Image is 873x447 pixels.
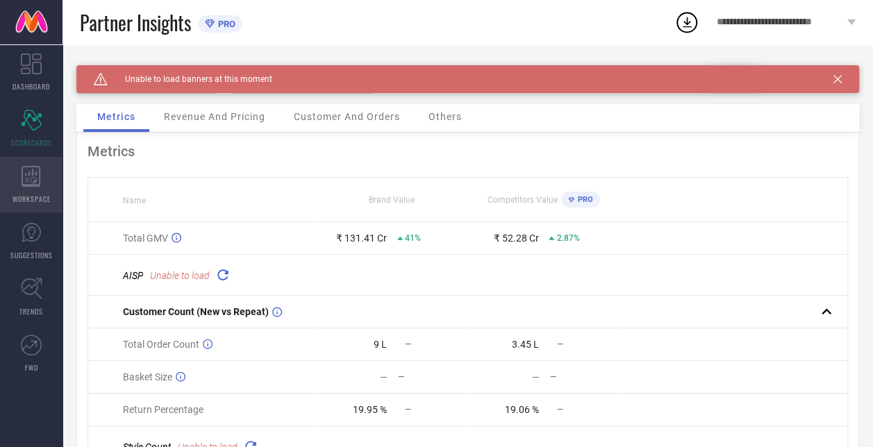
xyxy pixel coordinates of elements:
[213,265,233,285] div: Reload "AISP"
[405,233,421,243] span: 41%
[674,10,699,35] div: Open download list
[123,233,168,244] span: Total GMV
[123,339,199,350] span: Total Order Count
[380,371,388,382] div: —
[531,371,539,382] div: —
[374,339,387,350] div: 9 L
[504,404,538,415] div: 19.06 %
[556,405,563,414] span: —
[493,233,538,244] div: ₹ 52.28 Cr
[336,233,387,244] div: ₹ 131.41 Cr
[405,339,411,349] span: —
[123,306,269,317] span: Customer Count (New vs Repeat)
[488,195,558,205] span: Competitors Value
[150,270,210,281] span: Unable to load
[511,339,538,350] div: 3.45 L
[123,270,143,281] span: AISP
[369,195,415,205] span: Brand Value
[405,405,411,414] span: —
[353,404,387,415] div: 19.95 %
[215,19,235,29] span: PRO
[10,250,53,260] span: SUGGESTIONS
[13,81,50,92] span: DASHBOARD
[574,195,593,204] span: PRO
[123,196,146,205] span: Name
[398,372,467,382] div: —
[549,372,619,382] div: —
[76,65,215,75] div: Brand
[19,306,43,317] span: TRENDS
[11,137,52,148] span: SCORECARDS
[123,371,172,382] span: Basket Size
[294,111,400,122] span: Customer And Orders
[108,74,272,84] span: Unable to load banners at this moment
[556,339,563,349] span: —
[25,362,38,373] span: FWD
[88,143,848,160] div: Metrics
[80,8,191,37] span: Partner Insights
[97,111,135,122] span: Metrics
[123,404,203,415] span: Return Percentage
[556,233,579,243] span: 2.87%
[13,194,51,204] span: WORKSPACE
[164,111,265,122] span: Revenue And Pricing
[429,111,462,122] span: Others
